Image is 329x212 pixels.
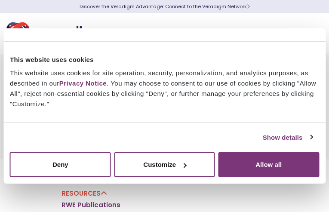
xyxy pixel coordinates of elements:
a: RWE Publications [61,201,120,209]
a: Show details [263,132,313,142]
button: Customize [114,152,215,177]
span: Learn More [247,3,250,10]
div: This website uses cookies for site operation, security, personalization, and analytics purposes, ... [10,68,319,109]
img: Veradigm logo [6,19,110,48]
button: Deny [10,152,111,177]
div: This website uses cookies [10,54,319,65]
a: Resources [61,189,107,198]
button: Toggle Navigation Menu [303,22,316,45]
a: Privacy Notice [59,80,107,87]
button: Allow all [218,152,319,177]
a: Discover the Veradigm Advantage: Connect to the Veradigm NetworkLearn More [80,3,250,10]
